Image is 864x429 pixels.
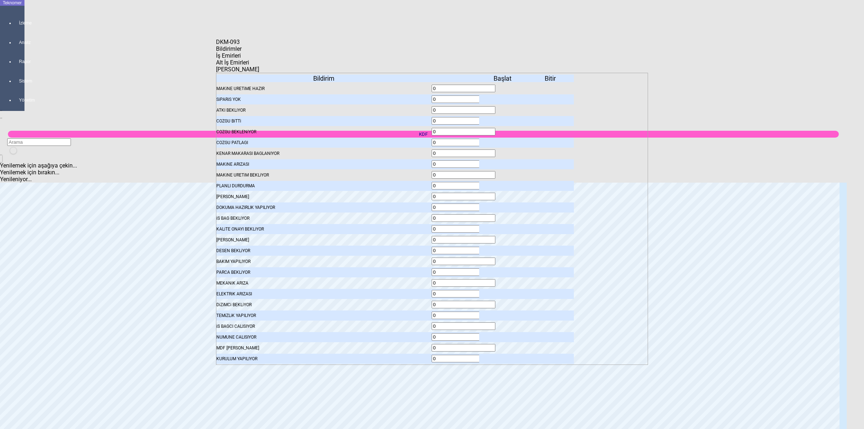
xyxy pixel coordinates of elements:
[432,279,495,287] input: With Spin And Buttons
[216,213,432,223] div: iS BAG BEKLiYOR
[216,321,432,331] div: iS BAGCI CALISIYOR
[216,94,432,104] div: SiPARiS YOK
[432,214,495,222] input: With Spin And Buttons
[432,312,495,319] input: With Spin And Buttons
[432,149,495,157] input: With Spin And Buttons
[216,181,432,191] div: PLANLI DURDURMA
[432,301,495,308] input: With Spin And Buttons
[216,332,432,342] div: NUMUNE CALISIYOR
[432,247,495,254] input: With Spin And Buttons
[432,85,495,92] input: With Spin And Buttons
[432,128,495,135] input: With Spin And Buttons
[216,289,432,299] div: ELEKTRiK ARIZASI
[432,182,495,189] input: With Spin And Buttons
[432,258,495,265] input: With Spin And Buttons
[216,192,432,202] div: [PERSON_NAME]
[216,354,432,364] div: KURULUM YAPILIYOR
[216,39,243,45] div: DKM-093
[216,310,432,321] div: TEMiZLiK YAPILIYOR
[216,127,432,137] div: COZGU BEKLENiYOR
[216,84,432,94] div: MAKiNE URETiME HAZIR
[216,267,432,277] div: PARCA BEKLiYOR
[432,171,495,179] input: With Spin And Buttons
[432,355,495,362] input: With Spin And Buttons
[432,236,495,243] input: With Spin And Buttons
[432,290,495,298] input: With Spin And Buttons
[216,343,432,353] div: MDF [PERSON_NAME]
[216,300,432,310] div: DiZiMCi BEKLiYOR
[479,75,527,82] div: Başlat
[432,193,495,200] input: With Spin And Buttons
[432,160,495,168] input: With Spin And Buttons
[432,268,495,276] input: With Spin And Buttons
[216,116,432,126] div: COZGU BiTTi
[216,246,432,256] div: DESEN BEKLiYOR
[216,73,648,365] dxi-item: Bildirimler
[432,225,495,233] input: With Spin And Buttons
[216,66,259,73] span: [PERSON_NAME]
[216,159,432,169] div: MAKiNE ARIZASI
[216,105,432,115] div: ATKI BEKLiYOR
[216,202,432,213] div: DOKUMA HAZIRLIK YAPILIYOR
[216,256,432,267] div: BAKIM YAPILIYOR
[432,333,495,341] input: With Spin And Buttons
[432,204,495,211] input: With Spin And Buttons
[216,59,249,66] span: Alt İş Emirleri
[432,106,495,114] input: With Spin And Buttons
[216,138,432,148] div: COZGU PATLAGI
[432,344,495,352] input: With Spin And Buttons
[216,235,432,245] div: [PERSON_NAME]
[432,322,495,330] input: With Spin And Buttons
[432,95,495,103] input: With Spin And Buttons
[432,139,495,146] input: With Spin And Buttons
[216,52,241,59] span: İş Emirleri
[432,117,495,125] input: With Spin And Buttons
[216,45,242,52] span: Bildirimler
[526,75,574,82] div: Bitir
[216,170,432,180] div: MAKiNE URETiM BEKLiYOR
[216,148,432,158] div: KENAR MAKARASI BAGLANIYOR
[216,75,432,82] div: Bildirim
[216,278,432,288] div: MEKANiK ARIZA
[216,224,432,234] div: KALiTE ONAYI BEKLiYOR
